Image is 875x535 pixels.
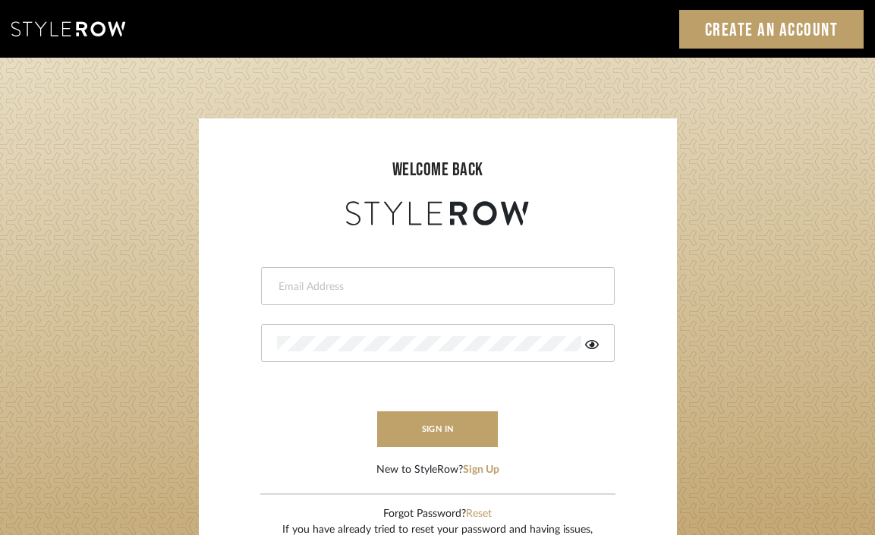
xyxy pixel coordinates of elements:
[377,411,499,447] button: sign in
[679,10,864,49] a: Create an Account
[214,156,662,184] div: welcome back
[376,462,499,478] div: New to StyleRow?
[277,279,595,294] input: Email Address
[463,462,499,478] button: Sign Up
[282,506,593,522] div: Forgot Password?
[466,506,492,522] button: Reset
